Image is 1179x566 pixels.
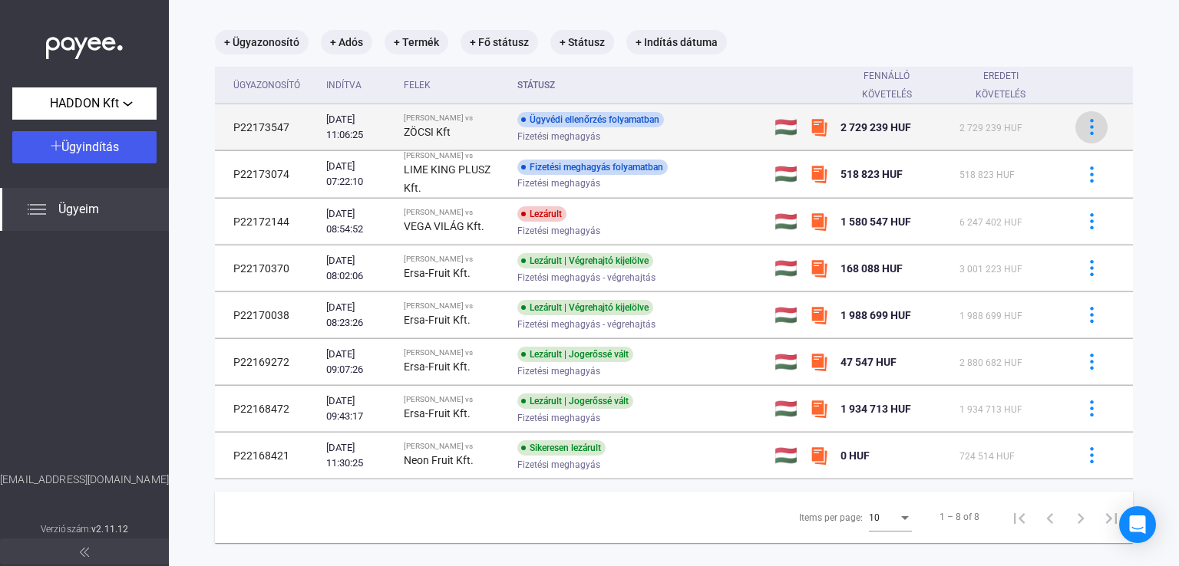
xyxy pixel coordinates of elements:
span: 1 934 713 HUF [840,403,911,415]
img: szamlazzhu-mini [810,353,828,371]
div: Lezárult | Végrehajtó kijelölve [517,253,653,268]
button: more-blue [1075,206,1108,238]
mat-chip: + Fő státusz [461,30,538,54]
img: more-blue [1084,213,1100,229]
button: more-blue [1075,299,1108,331]
span: 1 988 699 HUF [840,309,911,321]
strong: Ersa-Fruit Kft. [404,314,471,326]
td: P22170370 [215,245,320,291]
span: 6 247 402 HUF [959,217,1022,228]
span: 1 580 547 HUF [840,216,911,228]
div: Indítva [326,76,391,94]
strong: v2.11.12 [91,524,128,535]
mat-select: Items per page: [869,508,912,526]
th: Státusz [511,67,768,104]
button: more-blue [1075,346,1108,378]
button: Ügyindítás [12,131,157,163]
div: Ügyazonosító [233,76,300,94]
span: 1 988 699 HUF [959,311,1022,321]
span: 3 001 223 HUF [959,264,1022,275]
strong: Ersa-Fruit Kft. [404,267,471,279]
img: more-blue [1084,119,1100,135]
button: more-blue [1075,393,1108,425]
span: 518 823 HUF [840,168,903,180]
button: Previous page [1035,502,1065,532]
button: HADDON Kft [12,87,157,120]
div: Lezárult [517,206,566,222]
span: 1 934 713 HUF [959,404,1022,415]
div: Lezárult | Jogerőssé vált [517,393,633,409]
td: 🇭🇺 [768,386,804,432]
div: [DATE] 08:02:06 [326,253,391,284]
div: Lezárult | Végrehajtó kijelölve [517,300,653,315]
td: P22169272 [215,339,320,385]
div: Felek [404,76,505,94]
span: Fizetési meghagyás [517,174,600,193]
button: more-blue [1075,158,1108,190]
div: [PERSON_NAME] vs [404,114,505,123]
td: P22170038 [215,292,320,338]
img: szamlazzhu-mini [810,446,828,465]
td: 🇭🇺 [768,339,804,385]
mat-chip: + Termék [385,30,448,54]
div: [PERSON_NAME] vs [404,395,505,404]
div: Open Intercom Messenger [1119,506,1156,543]
td: P22173074 [215,151,320,198]
span: 168 088 HUF [840,262,903,275]
span: Fizetési meghagyás [517,362,600,380]
div: [PERSON_NAME] vs [404,442,505,451]
div: Fennálló követelés [840,67,933,104]
strong: Ersa-Fruit Kft. [404,407,471,420]
div: [DATE] 08:23:26 [326,300,391,331]
div: [PERSON_NAME] vs [404,208,505,217]
mat-chip: + Adós [321,30,372,54]
td: P22173547 [215,104,320,150]
div: [PERSON_NAME] vs [404,151,505,160]
div: Eredeti követelés [959,67,1056,104]
div: [DATE] 08:54:52 [326,206,391,237]
div: Items per page: [799,508,863,527]
img: szamlazzhu-mini [810,306,828,324]
span: Fizetési meghagyás [517,222,600,240]
button: more-blue [1075,252,1108,285]
td: P22168472 [215,386,320,432]
div: Sikeresen lezárult [517,440,606,456]
div: 1 – 8 of 8 [940,508,979,526]
td: 🇭🇺 [768,151,804,198]
div: Ügyazonosító [233,76,314,94]
img: more-blue [1084,400,1100,416]
img: szamlazzhu-mini [810,259,828,278]
span: 2 729 239 HUF [840,121,911,133]
div: Felek [404,76,431,94]
div: [DATE] 11:06:25 [326,112,391,143]
div: [DATE] 09:43:17 [326,393,391,424]
span: 10 [869,512,880,523]
div: Lezárult | Jogerőssé vált [517,347,633,362]
span: 724 514 HUF [959,451,1015,462]
img: list.svg [28,200,46,219]
span: 2 729 239 HUF [959,123,1022,133]
div: [DATE] 11:30:25 [326,440,391,471]
button: Last page [1096,502,1127,532]
span: 47 547 HUF [840,356,897,368]
strong: VEGA VILÁG Kft. [404,220,484,232]
img: more-blue [1084,307,1100,323]
img: szamlazzhu-mini [810,118,828,137]
strong: Ersa-Fruit Kft. [404,360,471,373]
span: Fizetési meghagyás - végrehajtás [517,315,656,334]
span: 2 880 682 HUF [959,357,1022,368]
strong: LIME KING PLUSZ Kft. [404,163,490,194]
div: [PERSON_NAME] vs [404,348,505,357]
td: 🇭🇺 [768,199,804,245]
img: szamlazzhu-mini [810,165,828,183]
td: 🇭🇺 [768,292,804,338]
mat-chip: + Indítás dátuma [626,30,727,54]
button: First page [1004,502,1035,532]
button: more-blue [1075,439,1108,472]
mat-chip: + Ügyazonosító [215,30,309,54]
button: Next page [1065,502,1096,532]
div: Fennálló követelés [840,67,947,104]
td: 🇭🇺 [768,245,804,291]
img: szamlazzhu-mini [810,212,828,231]
div: Indítva [326,76,362,94]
